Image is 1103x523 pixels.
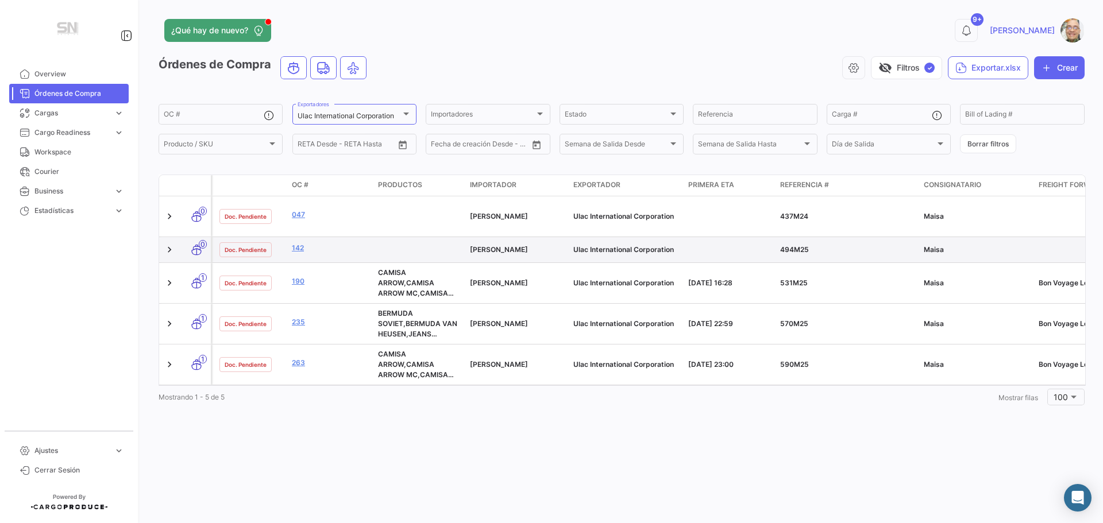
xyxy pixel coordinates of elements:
[225,212,267,221] span: Doc. Pendiente
[924,212,944,220] span: Maisa
[1054,392,1068,402] span: 100
[164,244,175,255] a: Expand/Collapse Row
[565,142,668,150] span: Semana de Salida Desde
[780,278,808,287] span: 531M25
[164,277,175,289] a: Expand/Collapse Row
[225,245,267,254] span: Doc. Pendiente
[298,111,394,120] mat-select-trigger: Ulac International Corporation
[924,180,981,190] span: Consignatario
[919,175,1034,196] datatable-header-cell: Consignatario
[292,276,369,286] a: 190
[34,206,109,216] span: Estadísticas
[569,175,684,196] datatable-header-cell: Exportador
[34,445,109,456] span: Ajustes
[34,88,124,99] span: Órdenes de Compra
[924,278,944,287] span: Maisa
[776,175,919,196] datatable-header-cell: Referencia #
[164,142,267,150] span: Producto / SKU
[114,108,124,118] span: expand_more
[298,142,318,150] input: Desde
[171,25,248,36] span: ¿Qué hay de nuevo?
[1034,56,1085,79] button: Crear
[114,127,124,138] span: expand_more
[470,278,528,287] span: Van Heusen
[688,319,733,328] span: [DATE] 22:59
[341,57,366,79] button: Air
[460,142,506,150] input: Hasta
[573,360,674,369] span: Ulac International Corporation
[780,212,808,220] span: 437M24
[40,14,98,46] img: Manufactura+Logo.png
[292,317,369,327] a: 235
[281,57,306,79] button: Ocean
[528,136,545,153] button: Open calendar
[998,393,1038,402] span: Mostrar filas
[9,64,129,84] a: Overview
[378,180,422,190] span: Productos
[780,180,829,190] span: Referencia #
[34,108,109,118] span: Cargas
[164,318,175,330] a: Expand/Collapse Row
[780,245,809,254] span: 494M25
[182,181,211,190] datatable-header-cell: Modo de Transporte
[326,142,372,150] input: Hasta
[292,243,369,253] a: 142
[287,175,373,196] datatable-header-cell: OC #
[990,25,1055,36] span: [PERSON_NAME]
[199,314,207,323] span: 1
[114,186,124,196] span: expand_more
[34,166,124,177] span: Courier
[114,445,124,456] span: expand_more
[573,319,674,328] span: Ulac International Corporation
[924,360,944,369] span: Maisa
[311,57,336,79] button: Land
[573,212,674,220] span: Ulac International Corporation
[780,319,808,328] span: 570M25
[924,319,944,328] span: Maisa
[573,278,674,287] span: Ulac International Corporation
[378,309,461,390] span: BERMUDA SOVIET,BERMUDA VAN HEUSEN,JEANS SOVIET,PANTALON ARROW 5 POCKETS,PANTALON ARROW BSC,PANTAL...
[34,69,124,79] span: Overview
[470,360,528,369] span: Van Heusen
[34,186,109,196] span: Business
[292,210,369,220] a: 047
[573,180,620,190] span: Exportador
[832,142,935,150] span: Día de Salida
[199,355,207,363] span: 1
[373,175,465,196] datatable-header-cell: Productos
[1060,18,1085,42] img: Captura.PNG
[565,112,668,120] span: Estado
[431,112,534,120] span: Importadores
[871,56,942,79] button: visibility_offFiltros✓
[164,19,271,42] button: ¿Qué hay de nuevo?
[199,273,207,282] span: 1
[225,319,267,328] span: Doc. Pendiente
[573,245,674,254] span: Ulac International Corporation
[394,136,411,153] button: Open calendar
[924,63,935,73] span: ✓
[292,358,369,368] a: 263
[688,360,734,369] span: [DATE] 23:00
[213,175,287,196] datatable-header-cell: Estado Doc.
[878,61,892,75] span: visibility_off
[9,84,129,103] a: Órdenes de Compra
[1064,484,1092,512] div: Abrir Intercom Messenger
[470,245,528,254] span: Van Heusen
[688,278,732,287] span: [DATE] 16:28
[164,211,175,222] a: Expand/Collapse Row
[34,465,124,475] span: Cerrar Sesión
[199,240,207,249] span: 0
[688,180,734,190] span: Primera ETA
[465,175,569,196] datatable-header-cell: Importador
[34,147,124,157] span: Workspace
[164,359,175,370] a: Expand/Collapse Row
[159,56,370,79] h3: Órdenes de Compra
[199,207,207,215] span: 0
[9,162,129,181] a: Courier
[431,142,452,150] input: Desde
[698,142,801,150] span: Semana de Salida Hasta
[948,56,1028,79] button: Exportar.xlsx
[470,212,528,220] span: Van Heusen
[470,319,528,328] span: Van Heusen
[780,360,809,369] span: 590M25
